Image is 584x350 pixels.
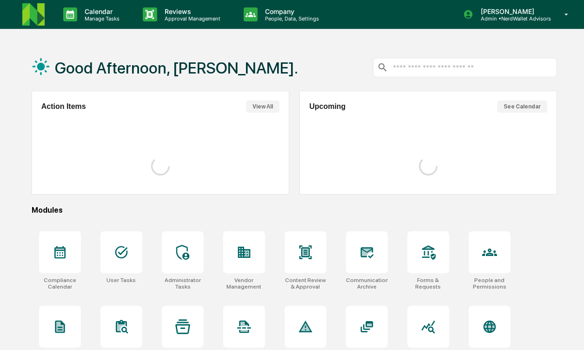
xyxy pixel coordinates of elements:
div: Communications Archive [346,277,388,290]
div: Forms & Requests [407,277,449,290]
p: Approval Management [157,15,225,22]
p: Company [258,7,324,15]
h2: Upcoming [309,102,345,111]
div: Vendor Management [223,277,265,290]
p: Admin • NerdWallet Advisors [473,15,551,22]
button: See Calendar [497,101,547,113]
p: Reviews [157,7,225,15]
p: Manage Tasks [77,15,124,22]
p: Calendar [77,7,124,15]
p: People, Data, Settings [258,15,324,22]
div: User Tasks [106,277,136,283]
div: Administrator Tasks [162,277,204,290]
button: View All [246,101,279,113]
div: People and Permissions [469,277,511,290]
img: logo [22,3,45,26]
div: Content Review & Approval [285,277,326,290]
h1: Good Afternoon, [PERSON_NAME]. [55,59,298,77]
h2: Action Items [41,102,86,111]
div: Modules [32,206,557,215]
div: Compliance Calendar [39,277,81,290]
p: [PERSON_NAME] [473,7,551,15]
